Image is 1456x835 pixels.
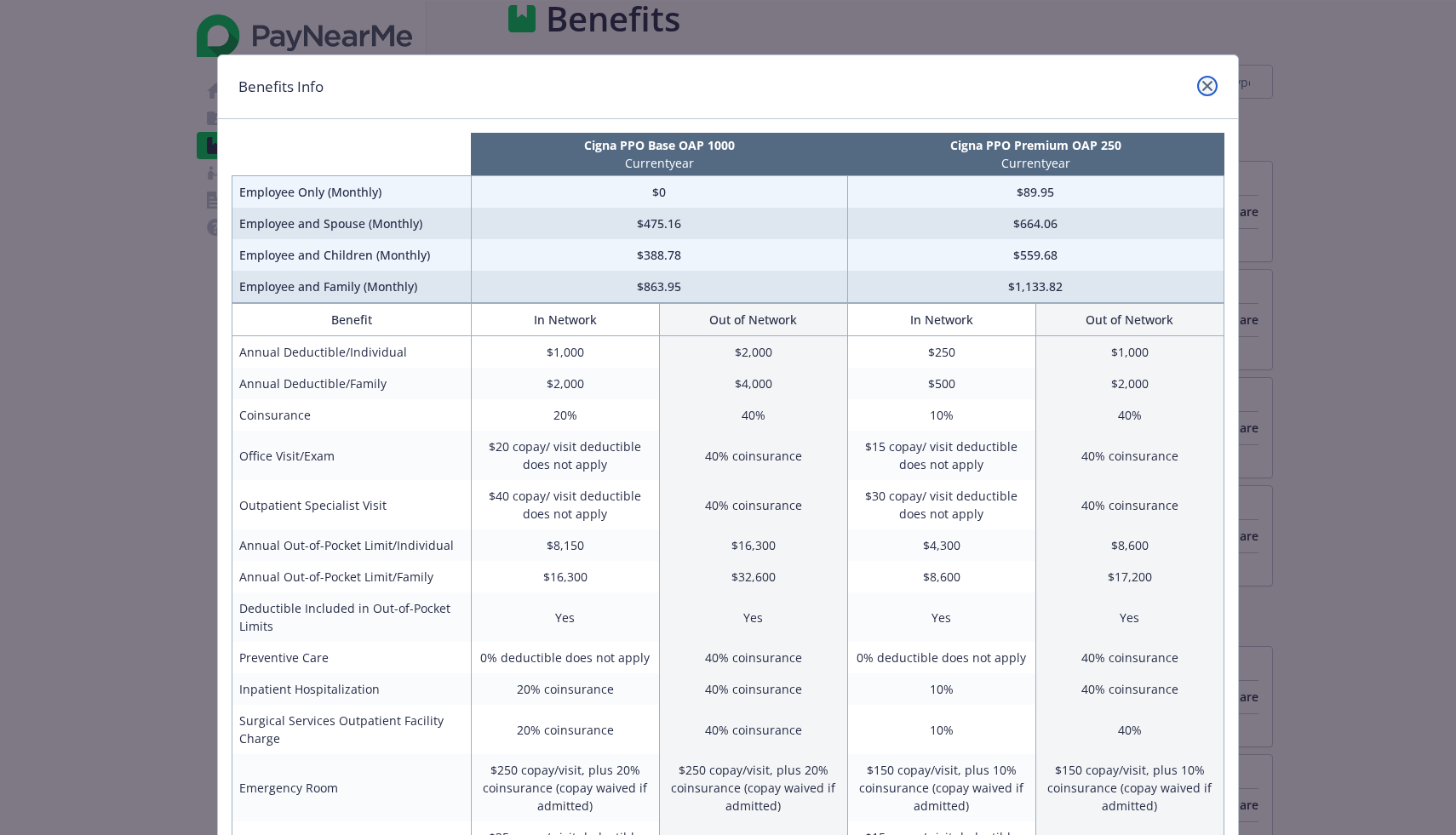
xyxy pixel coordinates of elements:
th: In Network [471,304,659,336]
td: $388.78 [471,239,847,271]
td: Inpatient Hospitalization [232,673,472,705]
td: 40% coinsurance [1035,480,1224,529]
a: close [1197,76,1218,96]
td: Annual Out-of-Pocket Limit/Family [232,561,472,592]
td: 40% coinsurance [1035,673,1224,705]
h1: Benefits Info [238,76,324,98]
td: 40% coinsurance [659,705,847,754]
td: 40% [1035,705,1224,754]
td: $40 copay/ visit deductible does not apply [471,480,659,529]
td: 20% coinsurance [471,705,659,754]
td: 40% coinsurance [659,480,847,529]
td: $1,133.82 [847,271,1224,303]
td: $8,600 [847,561,1035,592]
td: Annual Out-of-Pocket Limit/Individual [232,529,472,561]
td: Surgical Services Outpatient Facility Charge [232,705,472,754]
td: 0% deductible does not apply [471,642,659,673]
td: Coinsurance [232,399,472,431]
td: $32,600 [659,561,847,592]
td: $250 copay/visit, plus 20% coinsurance (copay waived if admitted) [471,754,659,821]
td: $863.95 [471,271,847,303]
th: In Network [847,304,1035,336]
td: 40% [659,399,847,431]
td: $0 [471,176,847,209]
td: Annual Deductible/Individual [232,336,472,369]
td: 10% [847,399,1035,431]
td: $250 copay/visit, plus 20% coinsurance (copay waived if admitted) [659,754,847,821]
td: Office Visit/Exam [232,431,472,480]
td: $1,000 [471,336,659,369]
td: $559.68 [847,239,1224,271]
td: $1,000 [1035,336,1224,369]
td: 10% [847,705,1035,754]
td: 20% coinsurance [471,673,659,705]
td: Deductible Included in Out-of-Pocket Limits [232,592,472,642]
td: $8,150 [471,529,659,561]
th: intentionally left blank [232,133,472,176]
td: Yes [1035,592,1224,642]
td: $250 [847,336,1035,369]
td: Employee and Spouse (Monthly) [232,208,472,239]
p: Cigna PPO Base OAP 1000 [474,136,844,154]
td: Yes [659,592,847,642]
td: 40% coinsurance [659,673,847,705]
p: Current year [474,154,844,172]
td: 40% coinsurance [1035,431,1224,480]
td: $475.16 [471,208,847,239]
td: $150 copay/visit, plus 10% coinsurance (copay waived if admitted) [1035,754,1224,821]
td: 40% coinsurance [659,431,847,480]
td: Employee and Children (Monthly) [232,239,472,271]
td: $17,200 [1035,561,1224,592]
td: Employee Only (Monthly) [232,176,472,209]
td: 40% [1035,399,1224,431]
th: Benefit [232,304,472,336]
td: $15 copay/ visit deductible does not apply [847,431,1035,480]
td: Yes [471,592,659,642]
td: Preventive Care [232,642,472,673]
td: $2,000 [471,368,659,399]
th: Out of Network [659,304,847,336]
td: 0% deductible does not apply [847,642,1035,673]
th: Out of Network [1035,304,1224,336]
td: Annual Deductible/Family [232,368,472,399]
td: Employee and Family (Monthly) [232,271,472,303]
td: 10% [847,673,1035,705]
td: 40% coinsurance [659,642,847,673]
td: $500 [847,368,1035,399]
td: 20% [471,399,659,431]
td: $30 copay/ visit deductible does not apply [847,480,1035,529]
td: $8,600 [1035,529,1224,561]
td: $664.06 [847,208,1224,239]
p: Current year [851,154,1220,172]
p: Cigna PPO Premium OAP 250 [851,136,1220,154]
td: Yes [847,592,1035,642]
td: $16,300 [471,561,659,592]
td: $89.95 [847,176,1224,209]
td: Outpatient Specialist Visit [232,480,472,529]
td: $2,000 [1035,368,1224,399]
td: $20 copay/ visit deductible does not apply [471,431,659,480]
td: $4,300 [847,529,1035,561]
td: $4,000 [659,368,847,399]
td: $16,300 [659,529,847,561]
td: $2,000 [659,336,847,369]
td: 40% coinsurance [1035,642,1224,673]
td: Emergency Room [232,754,472,821]
td: $150 copay/visit, plus 10% coinsurance (copay waived if admitted) [847,754,1035,821]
